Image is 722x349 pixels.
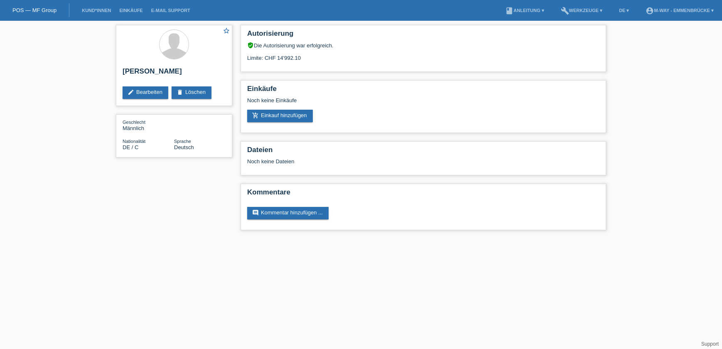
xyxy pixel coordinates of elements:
[252,112,259,119] i: add_shopping_cart
[123,119,174,131] div: Männlich
[223,27,230,36] a: star_border
[247,188,599,201] h2: Kommentare
[701,341,719,347] a: Support
[505,7,513,15] i: book
[247,42,599,49] div: Die Autorisierung war erfolgreich.
[561,7,569,15] i: build
[174,144,194,150] span: Deutsch
[123,67,226,80] h2: [PERSON_NAME]
[247,97,599,110] div: Noch keine Einkäufe
[172,86,211,99] a: deleteLöschen
[557,8,607,13] a: buildWerkzeuge ▾
[123,86,168,99] a: editBearbeiten
[123,139,145,144] span: Nationalität
[247,146,599,158] h2: Dateien
[247,158,501,165] div: Noch keine Dateien
[247,85,599,97] h2: Einkäufe
[147,8,194,13] a: E-Mail Support
[223,27,230,34] i: star_border
[501,8,548,13] a: bookAnleitung ▾
[646,7,654,15] i: account_circle
[641,8,718,13] a: account_circlem-way - Emmenbrücke ▾
[247,110,313,122] a: add_shopping_cartEinkauf hinzufügen
[247,29,599,42] h2: Autorisierung
[12,7,56,13] a: POS — MF Group
[174,139,191,144] span: Sprache
[128,89,134,96] i: edit
[247,42,254,49] i: verified_user
[247,49,599,61] div: Limite: CHF 14'992.10
[123,120,145,125] span: Geschlecht
[115,8,147,13] a: Einkäufe
[247,207,329,219] a: commentKommentar hinzufügen ...
[78,8,115,13] a: Kund*innen
[123,144,138,150] span: Deutschland / C / 02.05.2009
[615,8,633,13] a: DE ▾
[252,209,259,216] i: comment
[177,89,183,96] i: delete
